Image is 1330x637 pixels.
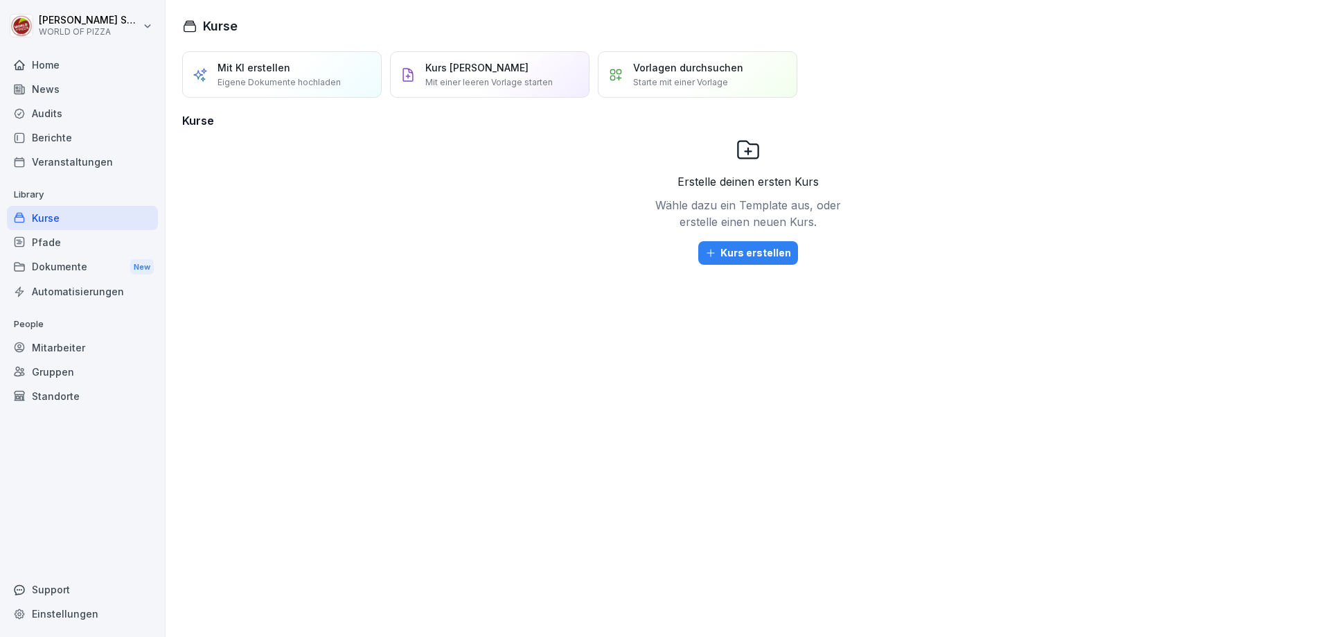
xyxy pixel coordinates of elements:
[218,60,290,75] p: Mit KI erstellen
[7,125,158,150] a: Berichte
[218,76,341,89] p: Eigene Dokumente hochladen
[7,577,158,602] div: Support
[7,230,158,254] a: Pfade
[7,254,158,280] div: Dokumente
[7,384,158,408] a: Standorte
[7,206,158,230] a: Kurse
[425,76,553,89] p: Mit einer leeren Vorlage starten
[39,27,140,37] p: WORLD OF PIZZA
[7,254,158,280] a: DokumenteNew
[633,76,728,89] p: Starte mit einer Vorlage
[182,112,1313,129] h3: Kurse
[633,60,743,75] p: Vorlagen durchsuchen
[651,197,845,230] p: Wähle dazu ein Template aus, oder erstelle einen neuen Kurs.
[203,17,238,35] h1: Kurse
[7,602,158,626] a: Einstellungen
[705,245,791,261] div: Kurs erstellen
[7,77,158,101] a: News
[39,15,140,26] p: [PERSON_NAME] Sumhayev
[130,259,154,275] div: New
[698,241,798,265] button: Kurs erstellen
[7,279,158,304] a: Automatisierungen
[7,184,158,206] p: Library
[7,101,158,125] a: Audits
[7,53,158,77] a: Home
[7,150,158,174] a: Veranstaltungen
[7,360,158,384] a: Gruppen
[425,60,529,75] p: Kurs [PERSON_NAME]
[677,173,819,190] p: Erstelle deinen ersten Kurs
[7,335,158,360] a: Mitarbeiter
[7,313,158,335] p: People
